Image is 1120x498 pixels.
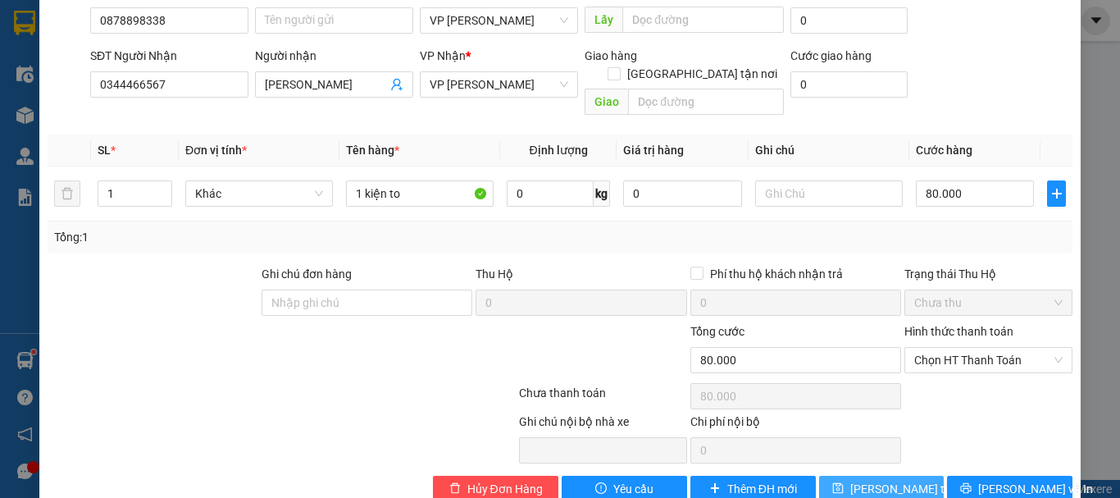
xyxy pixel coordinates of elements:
[185,144,247,157] span: Đơn vị tính
[430,8,568,33] span: VP Hà Huy Tập
[960,482,972,496] span: printer
[346,180,494,207] input: VD: Bàn, Ghế
[703,265,849,283] span: Phí thu hộ khách nhận trả
[623,144,684,157] span: Giá trị hàng
[262,267,352,281] label: Ghi chú đơn hàng
[621,65,784,83] span: [GEOGRAPHIC_DATA] tận nơi
[755,180,903,207] input: Ghi Chú
[420,49,466,62] span: VP Nhận
[690,413,901,437] div: Chi phí nội bộ
[904,265,1072,283] div: Trạng thái Thu Hộ
[749,135,909,167] th: Ghi chú
[262,290,472,316] input: Ghi chú đơn hàng
[594,180,610,207] span: kg
[476,267,513,281] span: Thu Hộ
[914,290,1063,315] span: Chưa thu
[449,482,461,496] span: delete
[914,348,1063,372] span: Chọn HT Thanh Toán
[790,71,908,98] input: Cước giao hàng
[90,47,248,65] div: SĐT Người Nhận
[585,49,637,62] span: Giao hàng
[1048,187,1065,200] span: plus
[430,72,568,97] span: VP Trần Quốc Hoàn
[628,89,784,115] input: Dọc đường
[585,7,622,33] span: Lấy
[622,7,784,33] input: Dọc đường
[195,181,323,206] span: Khác
[727,480,797,498] span: Thêm ĐH mới
[790,7,908,34] input: Cước lấy hàng
[1047,180,1066,207] button: plus
[595,482,607,496] span: exclamation-circle
[519,413,687,437] div: Ghi chú nội bộ nhà xe
[529,144,587,157] span: Định lượng
[467,480,543,498] span: Hủy Đơn Hàng
[54,228,434,246] div: Tổng: 1
[98,144,111,157] span: SL
[709,482,721,496] span: plus
[916,144,972,157] span: Cước hàng
[54,180,80,207] button: delete
[850,480,981,498] span: [PERSON_NAME] thay đổi
[690,325,744,338] span: Tổng cước
[517,384,689,413] div: Chưa thanh toán
[904,325,1013,338] label: Hình thức thanh toán
[613,480,653,498] span: Yêu cầu
[790,49,872,62] label: Cước giao hàng
[255,47,413,65] div: Người nhận
[832,482,844,496] span: save
[978,480,1093,498] span: [PERSON_NAME] và In
[585,89,628,115] span: Giao
[346,144,399,157] span: Tên hàng
[390,78,403,91] span: user-add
